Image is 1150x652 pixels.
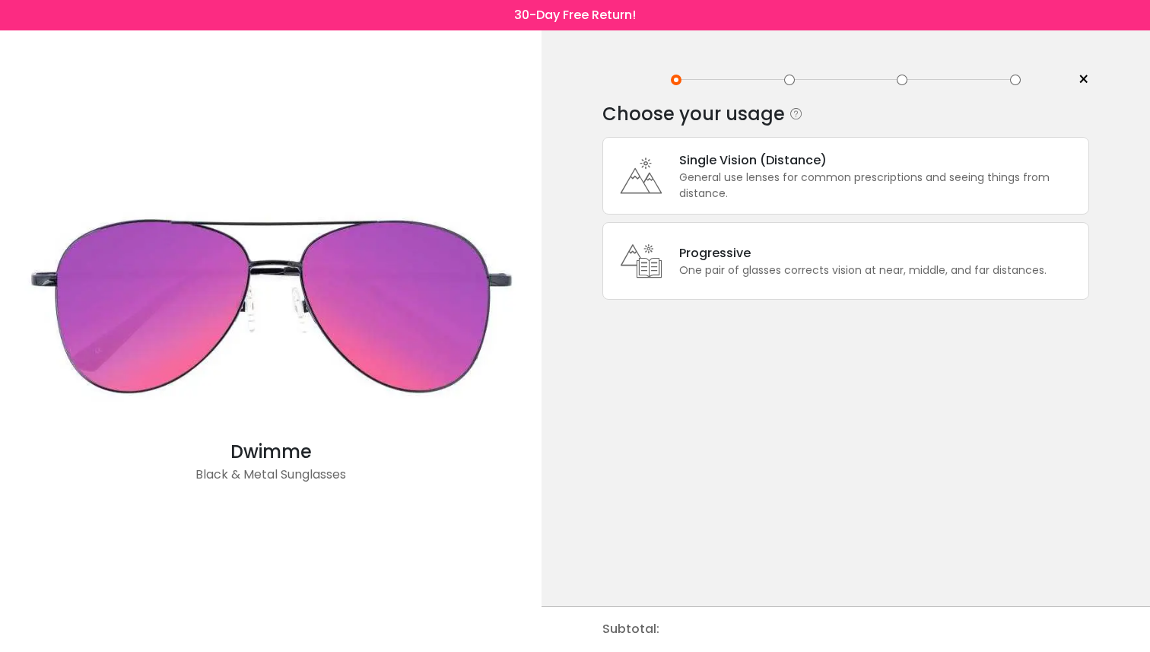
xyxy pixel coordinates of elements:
[679,262,1047,278] div: One pair of glasses corrects vision at near, middle, and far distances.
[602,607,667,651] div: Subtotal:
[679,243,1047,262] div: Progressive
[602,99,785,129] div: Choose your usage
[8,466,534,496] div: Black & Metal Sunglasses
[679,170,1081,202] div: General use lenses for common prescriptions and seeing things from distance.
[8,175,534,438] img: Black Dwimme - Metal Sunglasses
[1066,68,1089,91] a: ×
[8,438,534,466] div: Dwimme
[1078,68,1089,91] span: ×
[679,151,1081,170] div: Single Vision (Distance)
